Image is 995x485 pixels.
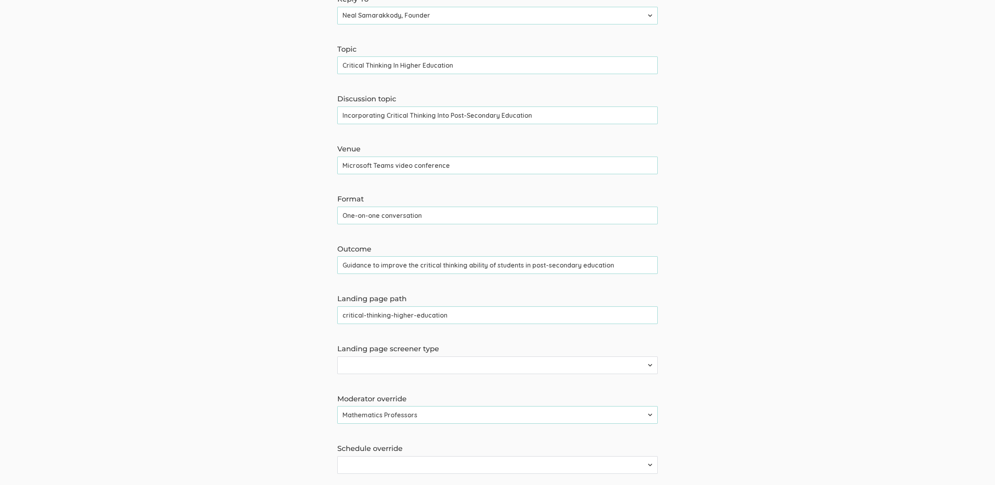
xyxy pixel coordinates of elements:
label: Moderator override [337,394,658,405]
label: Landing page path [337,294,658,304]
label: Format [337,194,658,205]
label: Schedule override [337,444,658,454]
label: Landing page screener type [337,344,658,354]
label: Outcome [337,244,658,255]
label: Discussion topic [337,94,658,105]
label: Venue [337,144,658,155]
iframe: Chat Widget [955,447,995,485]
label: Topic [337,44,658,55]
